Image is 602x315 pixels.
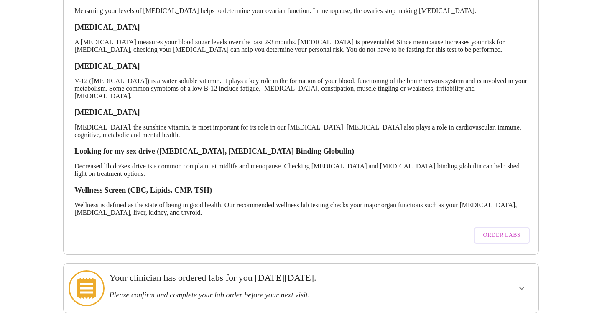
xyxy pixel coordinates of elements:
a: Order Labs [472,223,532,248]
p: Wellness is defined as the state of being in good health. Our recommended wellness lab testing ch... [74,201,528,216]
h3: Please confirm and complete your lab order before your next visit. [109,291,447,300]
h3: Wellness Screen (CBC, Lipids, CMP, TSH) [74,186,528,195]
p: [MEDICAL_DATA], the sunshine vitamin, is most important for its role in our [MEDICAL_DATA]. [MEDI... [74,124,528,139]
span: Order Labs [483,230,520,241]
p: A [MEDICAL_DATA] measures your blood sugar levels over the past 2-3 months. [MEDICAL_DATA] is pre... [74,38,528,53]
h3: Looking for my sex drive ([MEDICAL_DATA], [MEDICAL_DATA] Binding Globulin) [74,147,528,156]
p: Measuring your levels of [MEDICAL_DATA] helps to determine your ovarian function. In menopause, t... [74,7,528,15]
button: Order Labs [474,227,530,244]
h3: [MEDICAL_DATA] [74,23,528,32]
h3: [MEDICAL_DATA] [74,62,528,71]
p: Decreased libido/sex drive is a common complaint at midlife and menopause. Checking [MEDICAL_DATA... [74,163,528,178]
p: V-12 ([MEDICAL_DATA]) is a water soluble vitamin. It plays a key role in the formation of your bl... [74,77,528,100]
h3: Your clinician has ordered labs for you [DATE][DATE]. [109,272,447,283]
button: show more [512,278,532,298]
h3: [MEDICAL_DATA] [74,108,528,117]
